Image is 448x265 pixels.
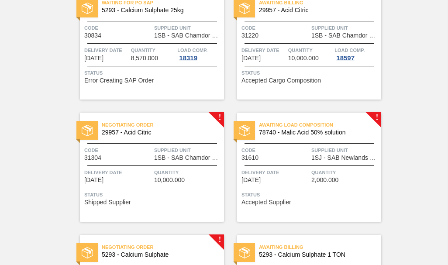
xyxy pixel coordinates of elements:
span: 29957 - Acid Citric [102,129,217,136]
a: Load Comp.18597 [334,46,379,62]
span: Quantity [154,168,222,177]
span: Shipped Supplier [84,199,131,206]
span: Quantity [131,46,176,55]
span: Load Comp. [334,46,365,55]
span: Quantity [311,168,379,177]
img: status [82,3,93,14]
span: Code [84,146,152,155]
span: 31610 [241,155,258,161]
span: Accepted Supplier [241,199,291,206]
span: Status [241,69,379,77]
span: Error Creating SAP Order [84,77,154,84]
span: 1SJ - SAB Newlands Brewery [311,155,379,161]
img: status [239,125,250,136]
span: Supplied Unit [311,146,379,155]
img: status [82,125,93,136]
span: Awaiting Billing [259,243,381,251]
div: 18319 [177,55,199,62]
span: 10,000.000 [288,55,319,62]
a: !statusAwaiting Load Composition78740 - Malic Acid 50% solutionCode31610Supplied Unit1SJ - SAB Ne... [224,113,381,222]
span: 09/04/2025 [84,177,103,183]
span: 5293 - Calcium Sulphate 25kg [102,7,217,14]
span: 2,000.000 [311,177,338,183]
span: 1SB - SAB Chamdor Brewery [154,155,222,161]
span: 08/30/2025 [241,55,261,62]
span: Supplied Unit [311,24,379,32]
span: Delivery Date [84,168,152,177]
span: 31220 [241,32,258,39]
span: Quantity [288,46,333,55]
span: 5293 - Calcium Sulphate [102,251,217,258]
span: 10,000.000 [154,177,185,183]
span: 1SB - SAB Chamdor Brewery [154,32,222,39]
span: Load Comp. [177,46,207,55]
span: Supplied Unit [154,24,222,32]
span: Negotiating Order [102,120,224,129]
img: status [82,247,93,258]
span: 1SB - SAB Chamdor Brewery [311,32,379,39]
span: 09/13/2025 [241,177,261,183]
span: Status [84,69,222,77]
span: 8,570.000 [131,55,158,62]
div: 18597 [334,55,356,62]
span: 08/21/2025 [84,55,103,62]
span: 30834 [84,32,101,39]
span: Negotiating Order [102,243,224,251]
span: Supplied Unit [154,146,222,155]
span: 31304 [84,155,101,161]
img: status [239,247,250,258]
span: 78740 - Malic Acid 50% solution [259,129,374,136]
span: Delivery Date [84,46,129,55]
a: !statusNegotiating Order29957 - Acid CitricCode31304Supplied Unit1SB - SAB Chamdor BreweryDeliver... [67,113,224,222]
span: Status [84,190,222,199]
span: Delivery Date [241,168,309,177]
img: status [239,3,250,14]
span: Code [241,146,309,155]
a: Load Comp.18319 [177,46,222,62]
span: Delivery Date [241,46,286,55]
span: 29957 - Acid Citric [259,7,374,14]
span: 5293 - Calcium Sulphate 1 TON [259,251,374,258]
span: Code [84,24,152,32]
span: Awaiting Load Composition [259,120,381,129]
span: Code [241,24,309,32]
span: Accepted Cargo Composition [241,77,321,84]
span: Status [241,190,379,199]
